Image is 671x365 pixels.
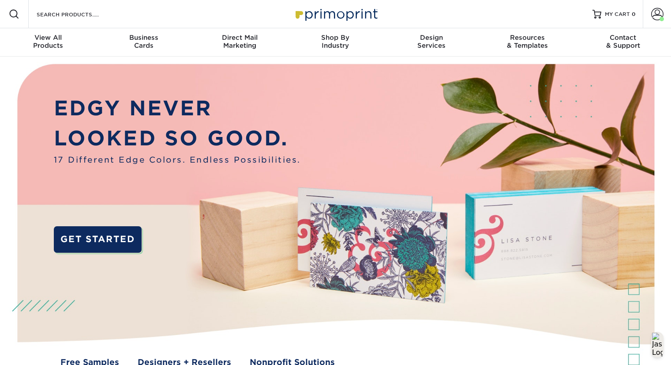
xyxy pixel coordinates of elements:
[36,9,122,19] input: SEARCH PRODUCTS.....
[54,154,301,166] span: 17 Different Edge Colors. Endless Possibilities.
[192,28,288,57] a: Direct MailMarketing
[383,34,479,49] div: Services
[479,34,575,42] span: Resources
[292,4,380,23] img: Primoprint
[575,28,671,57] a: Contact& Support
[54,93,301,123] p: EDGY NEVER
[96,34,191,42] span: Business
[96,28,191,57] a: BusinessCards
[192,34,288,42] span: Direct Mail
[575,34,671,49] div: & Support
[96,34,191,49] div: Cards
[479,28,575,57] a: Resources& Templates
[288,34,383,42] span: Shop By
[605,11,630,18] span: MY CART
[54,226,142,253] a: GET STARTED
[288,34,383,49] div: Industry
[288,28,383,57] a: Shop ByIndustry
[575,34,671,42] span: Contact
[479,34,575,49] div: & Templates
[192,34,288,49] div: Marketing
[632,11,636,17] span: 0
[54,123,301,153] p: LOOKED SO GOOD.
[383,34,479,42] span: Design
[383,28,479,57] a: DesignServices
